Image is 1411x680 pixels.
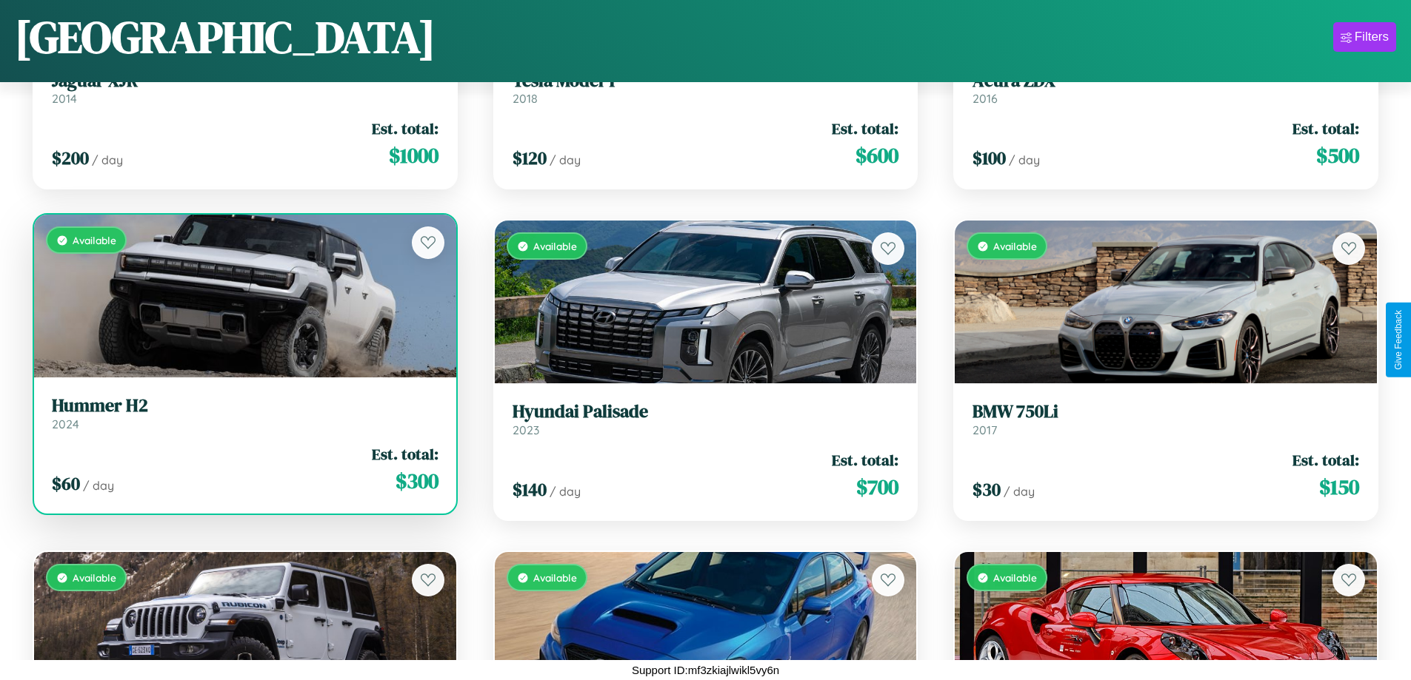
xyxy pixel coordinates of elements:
[973,70,1359,107] a: Acura ZDX2016
[1004,484,1035,499] span: / day
[513,70,899,107] a: Tesla Model Y2018
[1316,141,1359,170] span: $ 500
[973,401,1359,437] a: BMW 750Li2017
[993,571,1037,584] span: Available
[550,152,581,167] span: / day
[396,466,438,496] span: $ 300
[1292,449,1359,471] span: Est. total:
[513,146,547,170] span: $ 120
[513,423,539,437] span: 2023
[1319,472,1359,502] span: $ 150
[856,472,898,502] span: $ 700
[832,449,898,471] span: Est. total:
[632,660,779,680] p: Support ID: mf3zkiajlwikl5vy6n
[52,471,80,496] span: $ 60
[513,91,538,106] span: 2018
[372,443,438,465] span: Est. total:
[973,146,1006,170] span: $ 100
[52,395,438,431] a: Hummer H22024
[52,395,438,417] h3: Hummer H2
[1355,30,1389,44] div: Filters
[1292,118,1359,139] span: Est. total:
[15,7,436,67] h1: [GEOGRAPHIC_DATA]
[1393,310,1404,370] div: Give Feedback
[973,401,1359,423] h3: BMW 750Li
[83,478,114,493] span: / day
[513,401,899,423] h3: Hyundai Palisade
[993,240,1037,252] span: Available
[513,401,899,437] a: Hyundai Palisade2023
[73,234,116,246] span: Available
[372,118,438,139] span: Est. total:
[550,484,581,499] span: / day
[533,571,577,584] span: Available
[52,417,79,431] span: 2024
[92,152,123,167] span: / day
[1009,152,1040,167] span: / day
[389,141,438,170] span: $ 1000
[973,91,998,106] span: 2016
[52,91,77,106] span: 2014
[52,70,438,107] a: Jaguar XJR2014
[513,477,547,502] span: $ 140
[832,118,898,139] span: Est. total:
[973,423,997,437] span: 2017
[1333,22,1396,52] button: Filters
[533,240,577,252] span: Available
[973,477,1001,502] span: $ 30
[52,146,89,170] span: $ 200
[855,141,898,170] span: $ 600
[73,571,116,584] span: Available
